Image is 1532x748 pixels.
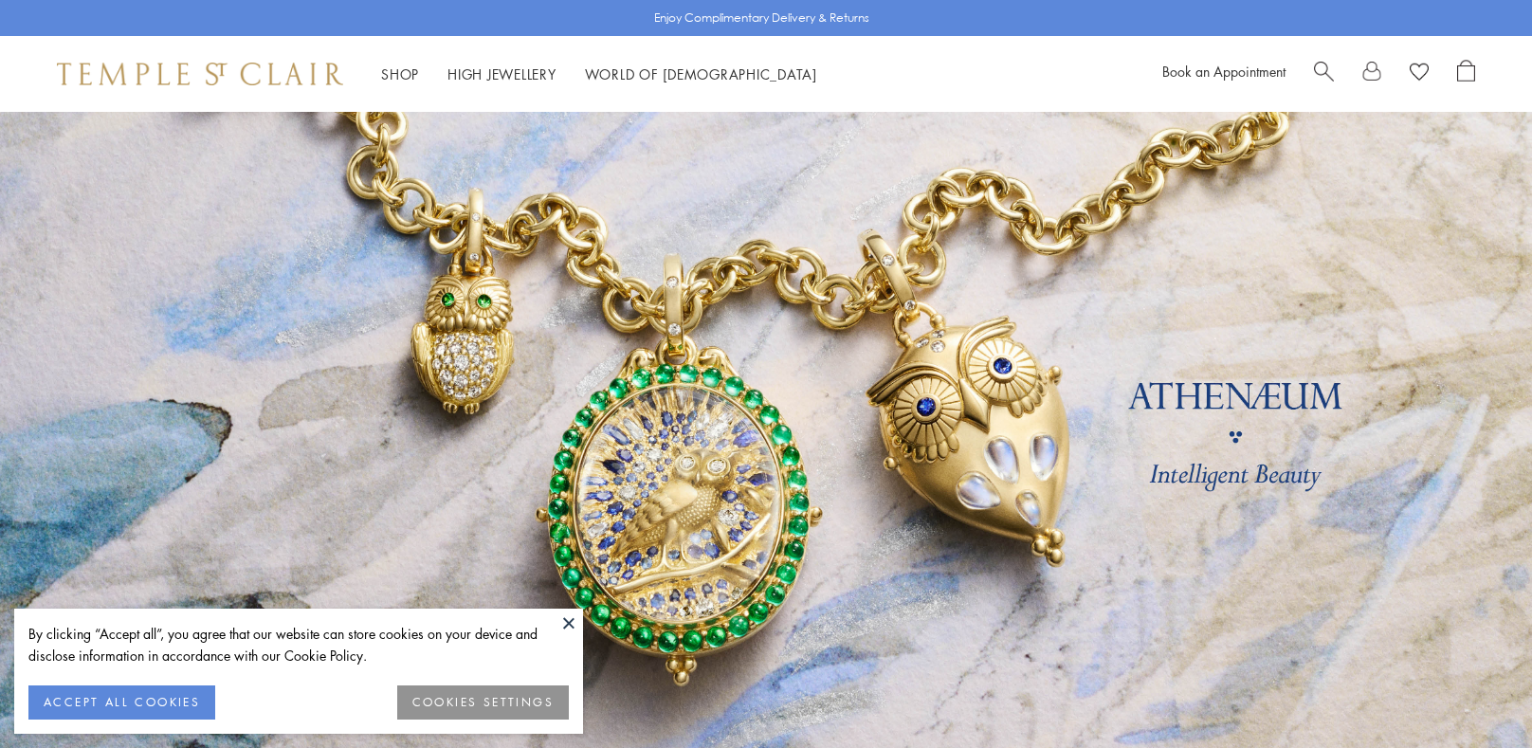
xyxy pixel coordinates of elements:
a: View Wishlist [1410,60,1429,88]
p: Enjoy Complimentary Delivery & Returns [654,9,869,27]
a: High JewelleryHigh Jewellery [447,64,556,83]
div: By clicking “Accept all”, you agree that our website can store cookies on your device and disclos... [28,623,569,666]
button: ACCEPT ALL COOKIES [28,685,215,720]
a: World of [DEMOGRAPHIC_DATA]World of [DEMOGRAPHIC_DATA] [585,64,817,83]
a: Book an Appointment [1162,62,1286,81]
nav: Main navigation [381,63,817,86]
img: Temple St. Clair [57,63,343,85]
button: COOKIES SETTINGS [397,685,569,720]
a: ShopShop [381,64,419,83]
a: Search [1314,60,1334,88]
a: Open Shopping Bag [1457,60,1475,88]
